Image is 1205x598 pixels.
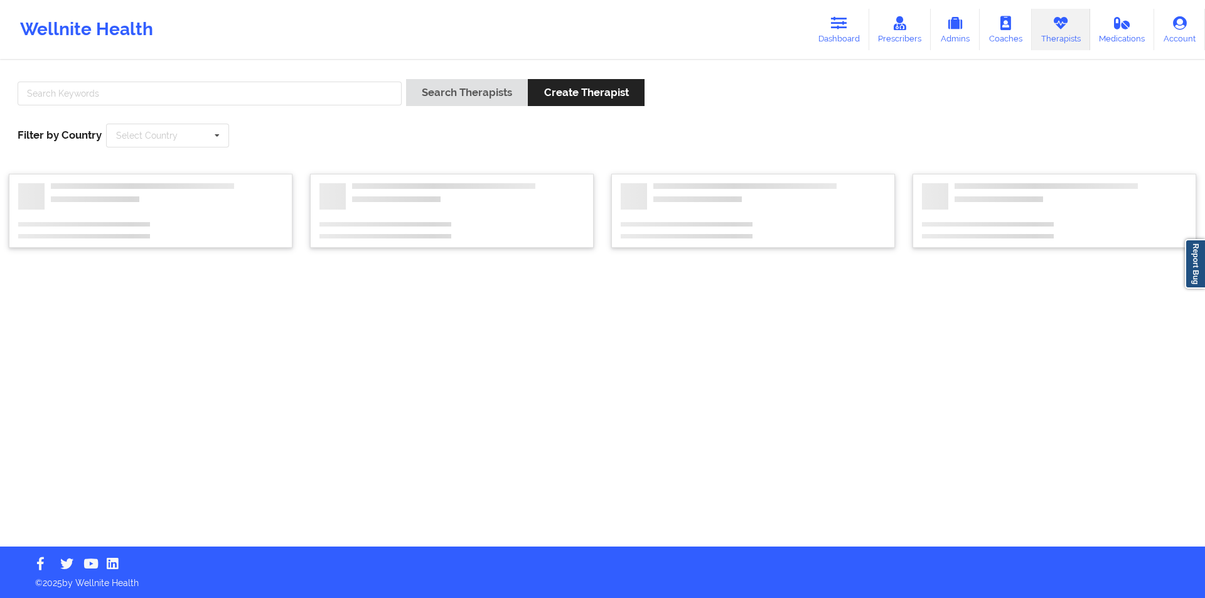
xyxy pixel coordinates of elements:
a: Medications [1090,9,1155,50]
a: Admins [931,9,980,50]
a: Report Bug [1185,239,1205,289]
div: Select Country [116,131,178,140]
button: Create Therapist [528,79,644,106]
input: Search Keywords [18,82,402,105]
a: Dashboard [809,9,869,50]
button: Search Therapists [406,79,528,106]
a: Account [1154,9,1205,50]
a: Prescribers [869,9,931,50]
a: Therapists [1032,9,1090,50]
a: Coaches [980,9,1032,50]
p: © 2025 by Wellnite Health [26,568,1179,589]
span: Filter by Country [18,129,102,141]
